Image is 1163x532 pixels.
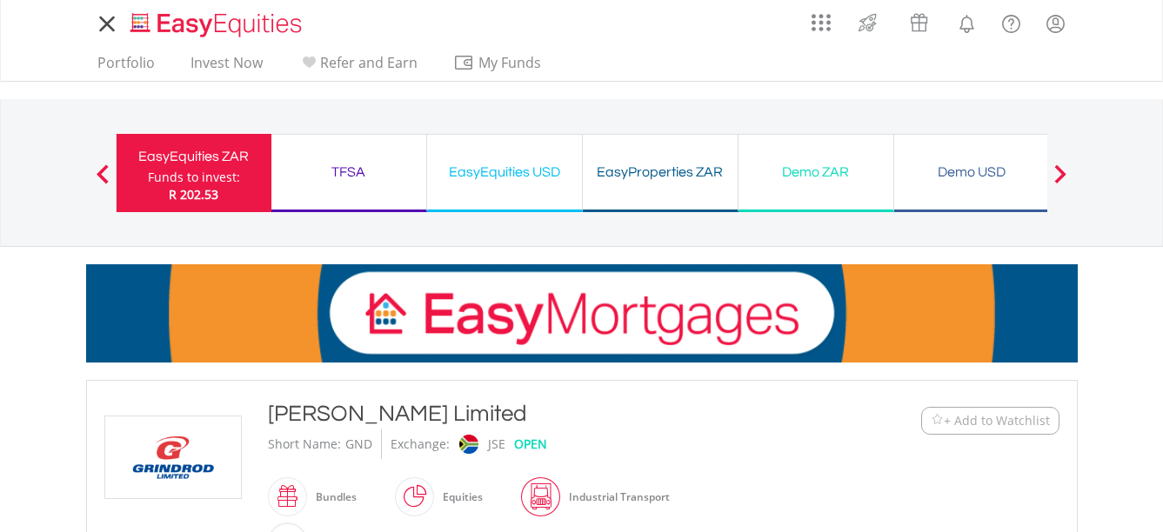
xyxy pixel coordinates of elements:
div: Equities [434,476,483,518]
span: Refer and Earn [320,53,418,72]
button: Next [1043,173,1078,190]
div: EasyProperties ZAR [593,160,727,184]
div: Industrial Transport [560,476,670,518]
img: grid-menu-icon.svg [812,13,831,32]
span: R 202.53 [169,186,218,203]
a: Portfolio [90,54,162,81]
div: EasyEquities USD [438,160,571,184]
a: Home page [124,4,309,39]
div: Funds to invest: [148,169,240,186]
a: Notifications [945,4,989,39]
div: OPEN [514,429,547,459]
div: Demo USD [905,160,1039,184]
div: EasyEquities ZAR [127,144,261,169]
a: Invest Now [184,54,270,81]
img: EasyEquities_Logo.png [127,10,309,39]
span: My Funds [453,51,567,74]
div: JSE [488,429,505,459]
img: jse.png [458,435,478,454]
a: My Profile [1033,4,1078,43]
img: Watchlist [931,414,944,427]
div: Bundles [307,476,357,518]
a: AppsGrid [800,4,842,32]
span: + Add to Watchlist [944,412,1050,429]
a: FAQ's and Support [989,4,1033,39]
img: vouchers-v2.svg [905,9,933,37]
div: Demo ZAR [749,160,883,184]
img: EQU.ZA.GND.png [108,416,238,498]
div: Exchange: [391,429,450,459]
img: thrive-v2.svg [853,9,882,37]
div: TFSA [282,160,416,184]
div: Short Name: [268,429,341,459]
a: Refer and Earn [291,54,424,81]
a: Vouchers [893,4,945,37]
button: Previous [85,173,120,190]
div: GND [345,429,372,459]
img: EasyMortage Promotion Banner [86,264,1078,362]
button: Watchlist + Add to Watchlist [921,407,1059,435]
div: [PERSON_NAME] Limited [268,398,814,429]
